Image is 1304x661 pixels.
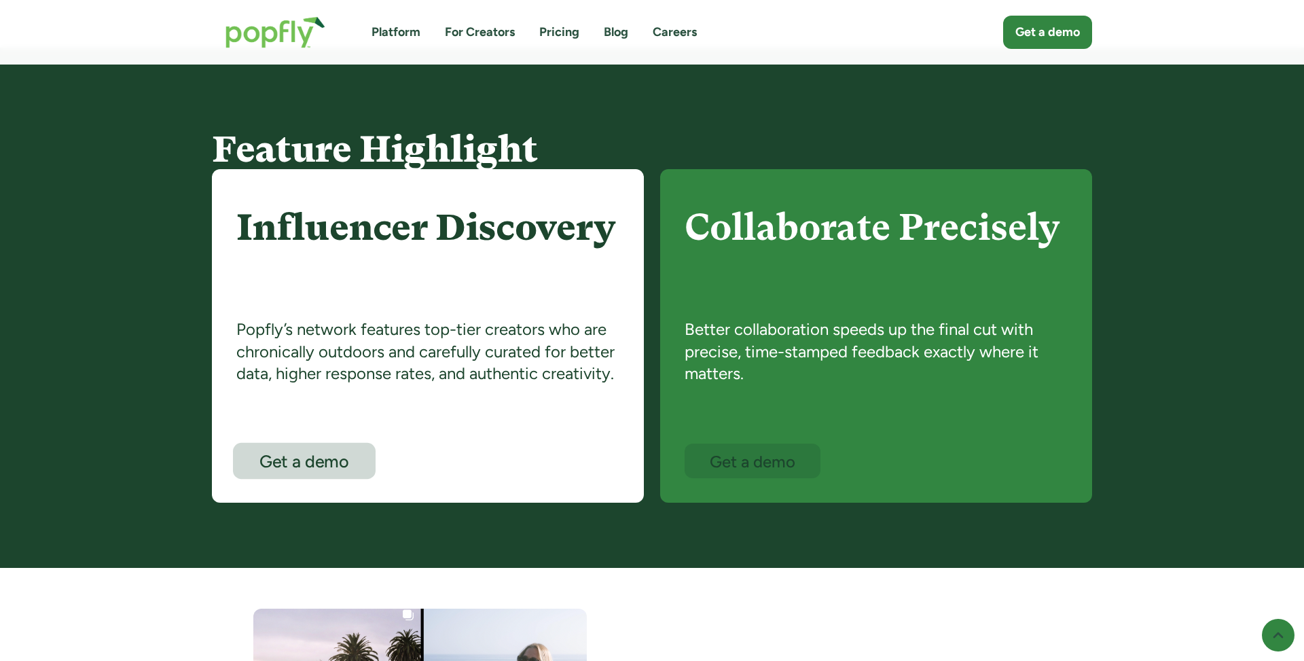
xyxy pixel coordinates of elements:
a: Get a demo [1003,16,1092,49]
a: For Creators [445,24,515,41]
div: Popfly’s network features top-tier creators who are chronically outdoors and carefully curated fo... [236,319,619,444]
a: Get a demo [685,444,820,478]
h4: Influencer Discovery [236,207,619,306]
div: Get a demo [246,453,363,471]
h4: Feature Highlight [212,129,1092,169]
a: Platform [372,24,420,41]
div: Get a demo [1015,24,1080,41]
a: home [212,3,339,62]
div: Better collaboration speeds up the final cut with precise, time-stamped feedback exactly where it... [685,319,1068,444]
strong: Collaborate Precisely [685,206,1059,249]
a: Blog [604,24,628,41]
a: Careers [653,24,697,41]
a: Get a demo [233,443,376,480]
a: Pricing [539,24,579,41]
div: Get a demo [697,453,808,470]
